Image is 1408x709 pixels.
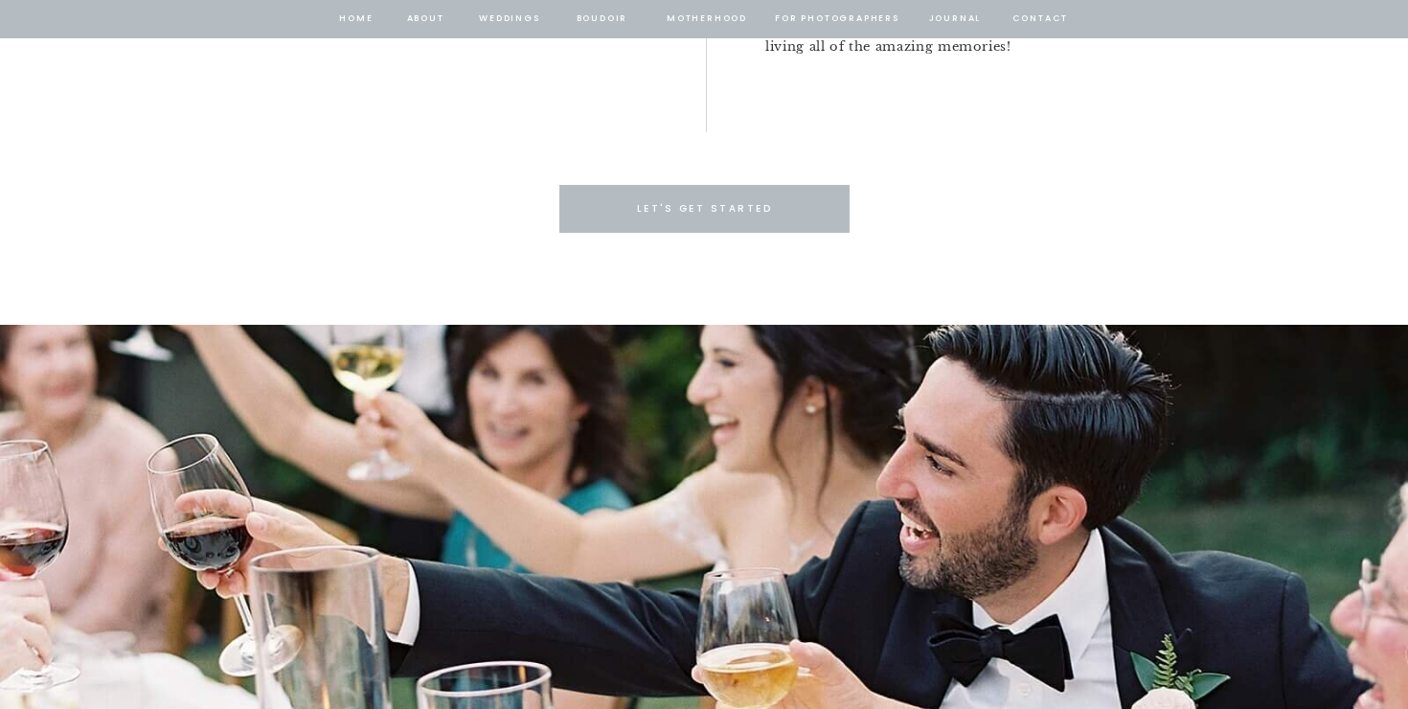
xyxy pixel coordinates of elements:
[667,11,746,28] a: Motherhood
[338,11,375,28] a: home
[575,11,629,28] a: BOUDOIR
[925,11,985,28] a: journal
[405,11,445,28] a: about
[617,200,792,217] a: Let's get started
[477,11,542,28] a: Weddings
[775,11,899,28] a: for photographers
[1010,11,1071,28] a: contact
